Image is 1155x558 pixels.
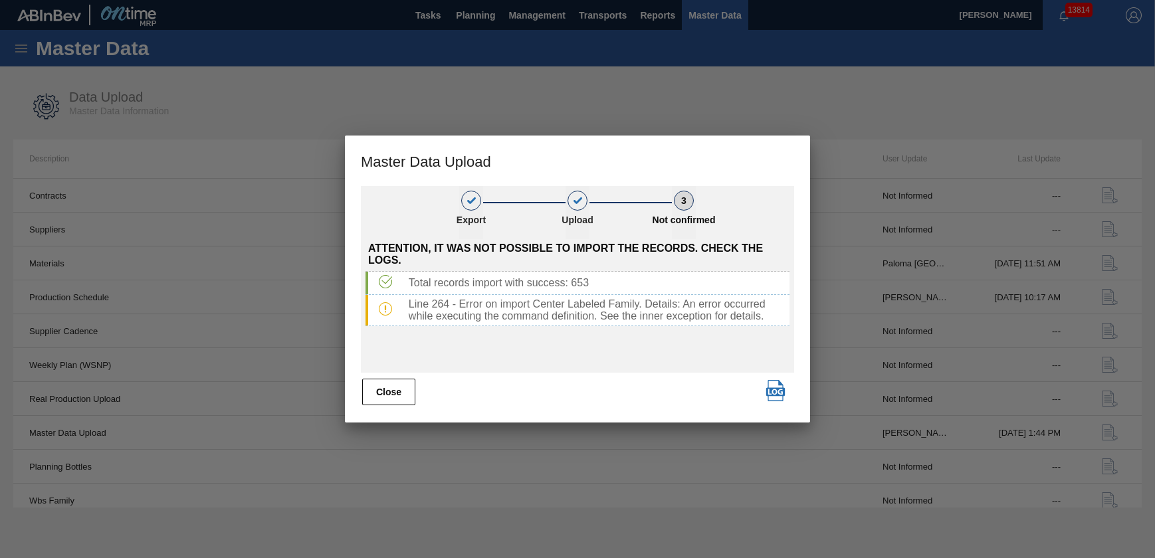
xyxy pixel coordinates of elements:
div: Total records import with success: 653 [403,277,789,289]
button: 3Not confirmed [672,186,696,239]
p: Upload [544,215,611,225]
div: 2 [568,191,587,211]
div: 3 [674,191,694,211]
button: Download Logs [762,377,789,404]
img: Tipo [379,302,392,316]
button: 2Upload [566,186,589,239]
div: Line 264 - Error on import Center Labeled Family. Details: An error occurred while executing the ... [403,298,789,322]
span: Attention, it was not possible to import the records. Check the logs. [368,242,789,266]
button: 1Export [459,186,483,239]
p: Not confirmed [651,215,717,225]
img: Tipo [379,275,392,288]
p: Export [438,215,504,225]
h3: Master Data Upload [345,136,810,186]
button: Close [362,379,415,405]
div: 1 [461,191,481,211]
